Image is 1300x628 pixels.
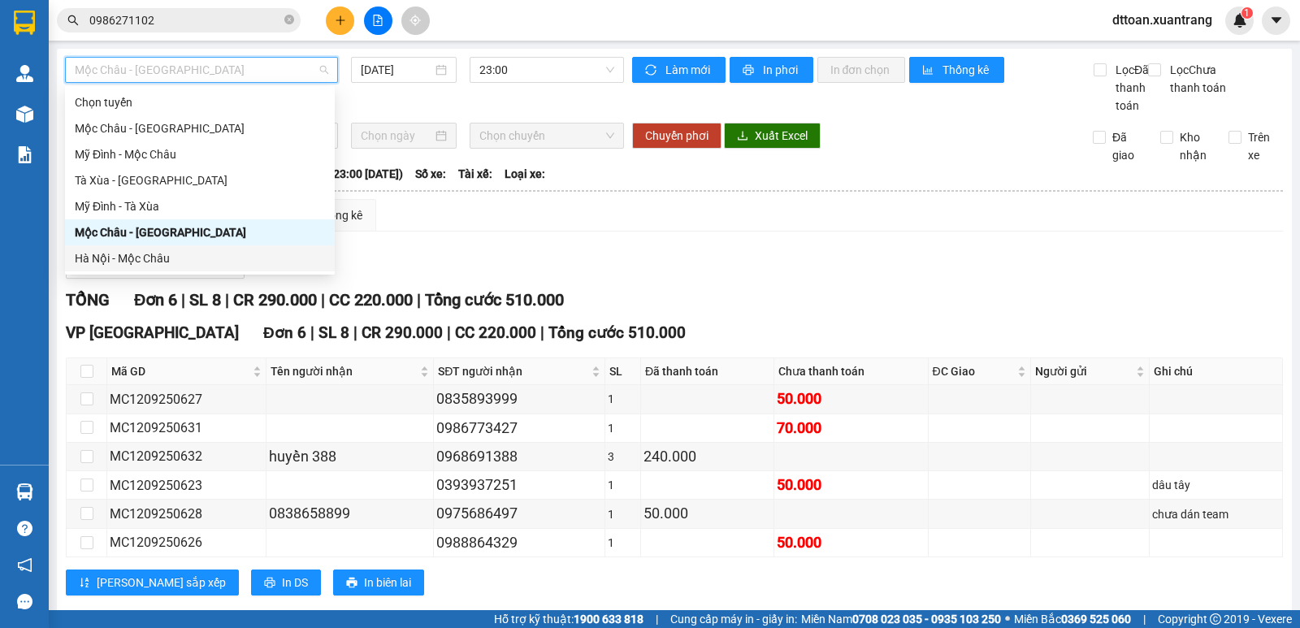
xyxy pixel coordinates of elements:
[1061,613,1131,626] strong: 0369 525 060
[415,165,446,183] span: Số xe:
[97,574,226,591] span: [PERSON_NAME] sắp xếp
[16,483,33,500] img: warehouse-icon
[743,64,756,77] span: printer
[282,574,308,591] span: In DS
[333,570,424,596] button: printerIn biên lai
[1173,128,1215,164] span: Kho nhận
[284,15,294,24] span: close-circle
[434,500,605,528] td: 0975686497
[1241,128,1284,164] span: Trên xe
[65,141,335,167] div: Mỹ Đình - Mộc Châu
[656,610,658,628] span: |
[75,93,325,111] div: Chọn tuyến
[505,165,545,183] span: Loại xe:
[417,290,421,310] span: |
[1262,6,1290,35] button: caret-down
[65,193,335,219] div: Mỹ Đình - Tà Xùa
[75,223,325,241] div: Mộc Châu - [GEOGRAPHIC_DATA]
[110,418,263,438] div: MC1209250631
[321,290,325,310] span: |
[1152,505,1280,523] div: chưa dán team
[1241,7,1253,19] sup: 1
[266,500,434,528] td: 0838658899
[67,15,79,26] span: search
[401,6,430,35] button: aim
[436,474,602,496] div: 0393937251
[755,127,808,145] span: Xuất Excel
[107,471,266,500] td: MC1209250623
[65,89,335,115] div: Chọn tuyến
[724,123,821,149] button: downloadXuất Excel
[922,64,936,77] span: bar-chart
[107,500,266,528] td: MC1209250628
[455,323,536,342] span: CC 220.000
[436,388,602,410] div: 0835893999
[111,362,249,380] span: Mã GD
[17,521,32,536] span: question-circle
[361,127,433,145] input: Chọn ngày
[574,613,643,626] strong: 1900 633 818
[75,58,328,82] span: Mộc Châu - Hà Nội
[1106,128,1148,164] span: Đã giao
[134,290,177,310] span: Đơn 6
[284,165,403,183] span: Chuyến: (23:00 [DATE])
[1244,7,1250,19] span: 1
[436,531,602,554] div: 0988864329
[110,504,263,524] div: MC1209250628
[16,106,33,123] img: warehouse-icon
[479,58,613,82] span: 23:00
[632,57,726,83] button: syncLàm mới
[670,610,797,628] span: Cung cấp máy in - giấy in:
[774,358,929,385] th: Chưa thanh toán
[107,443,266,471] td: MC1209250632
[310,323,314,342] span: |
[436,417,602,440] div: 0986773427
[353,323,357,342] span: |
[75,197,325,215] div: Mỹ Đình - Tà Xùa
[65,115,335,141] div: Mộc Châu - Mỹ Đình
[434,414,605,443] td: 0986773427
[17,594,32,609] span: message
[434,443,605,471] td: 0968691388
[479,123,613,148] span: Chọn chuyến
[608,534,638,552] div: 1
[372,15,383,26] span: file-add
[66,290,110,310] span: TỔNG
[75,145,325,163] div: Mỹ Đình - Mộc Châu
[777,388,925,410] div: 50.000
[335,15,346,26] span: plus
[643,502,771,525] div: 50.000
[75,171,325,189] div: Tà Xùa - [GEOGRAPHIC_DATA]
[362,323,443,342] span: CR 290.000
[1109,61,1151,115] span: Lọc Đã thanh toán
[329,290,413,310] span: CC 220.000
[110,475,263,496] div: MC1209250623
[316,206,362,224] div: Thống kê
[107,529,266,557] td: MC1209250626
[284,13,294,28] span: close-circle
[189,290,221,310] span: SL 8
[107,414,266,443] td: MC1209250631
[933,362,1015,380] span: ĐC Giao
[737,130,748,143] span: download
[1269,13,1284,28] span: caret-down
[79,577,90,590] span: sort-ascending
[1210,613,1221,625] span: copyright
[263,323,306,342] span: Đơn 6
[608,390,638,408] div: 1
[852,613,1001,626] strong: 0708 023 035 - 0935 103 250
[438,362,588,380] span: SĐT người nhận
[1035,362,1133,380] span: Người gửi
[548,323,686,342] span: Tổng cước 510.000
[777,417,925,440] div: 70.000
[264,577,275,590] span: printer
[110,532,263,552] div: MC1209250626
[65,167,335,193] div: Tà Xùa - Mỹ Đình
[269,502,431,525] div: 0838658899
[233,290,317,310] span: CR 290.000
[364,6,392,35] button: file-add
[107,385,266,414] td: MC1209250627
[16,146,33,163] img: solution-icon
[632,123,721,149] button: Chuyển phơi
[777,531,925,554] div: 50.000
